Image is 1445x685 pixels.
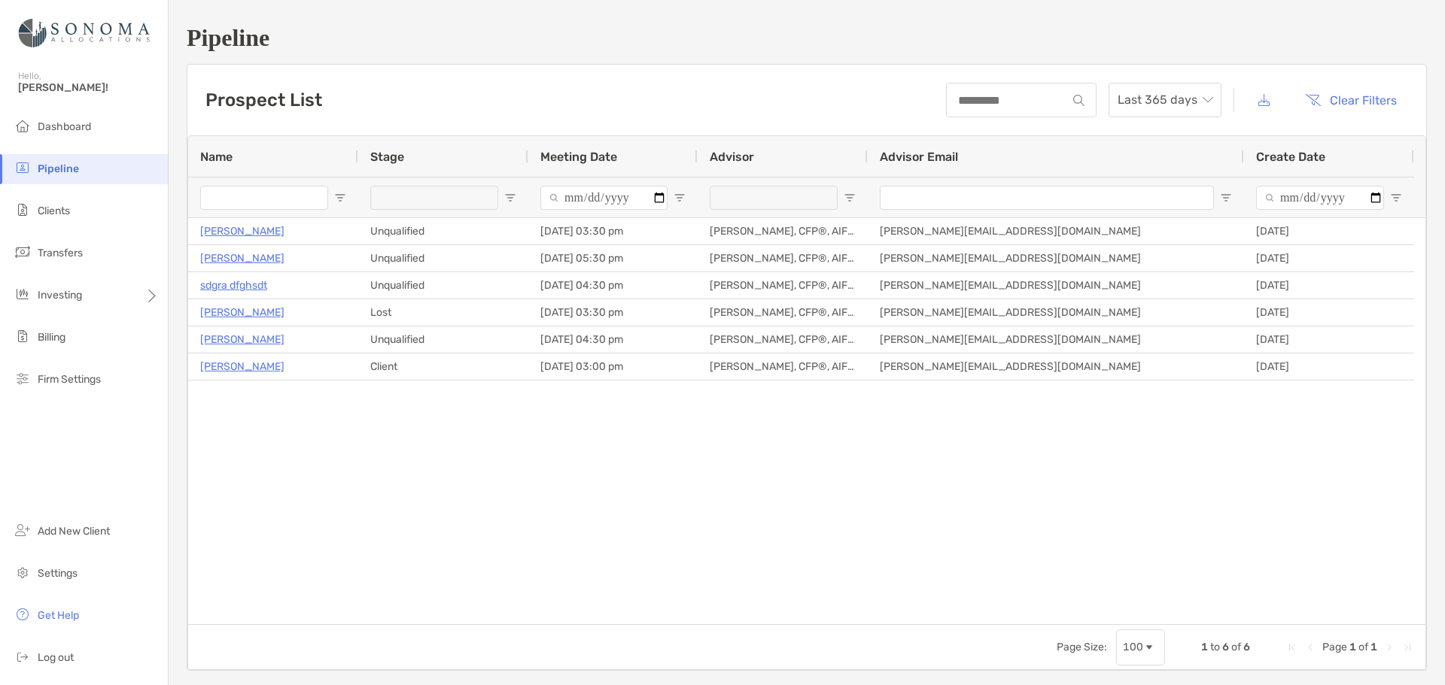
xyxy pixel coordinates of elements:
[358,299,528,326] div: Lost
[14,327,32,345] img: billing icon
[1304,641,1316,653] div: Previous Page
[1401,641,1413,653] div: Last Page
[540,150,617,164] span: Meeting Date
[38,525,110,538] span: Add New Client
[14,605,32,623] img: get-help icon
[358,272,528,299] div: Unqualified
[200,150,233,164] span: Name
[200,330,284,349] a: [PERSON_NAME]
[868,218,1244,244] div: [PERSON_NAME][EMAIL_ADDRESS][DOMAIN_NAME]
[200,186,328,210] input: Name Filter Input
[200,303,284,322] a: [PERSON_NAME]
[14,647,32,665] img: logout icon
[200,276,267,295] a: sdgra dfghsdt
[1244,245,1414,271] div: [DATE]
[38,289,82,302] span: Investing
[38,205,70,217] span: Clients
[698,245,868,271] div: [PERSON_NAME], CFP®, AIF®
[504,192,516,204] button: Open Filter Menu
[1370,641,1377,653] span: 1
[14,117,32,135] img: dashboard icon
[1294,83,1408,117] button: Clear Filters
[880,186,1214,210] input: Advisor Email Filter Input
[1220,192,1232,204] button: Open Filter Menu
[868,245,1244,271] div: [PERSON_NAME][EMAIL_ADDRESS][DOMAIN_NAME]
[14,243,32,261] img: transfers icon
[1244,299,1414,326] div: [DATE]
[1358,641,1368,653] span: of
[698,299,868,326] div: [PERSON_NAME], CFP®, AIF®
[38,609,79,622] span: Get Help
[200,357,284,376] a: [PERSON_NAME]
[38,651,74,664] span: Log out
[1256,150,1325,164] span: Create Date
[1222,641,1229,653] span: 6
[38,373,101,386] span: Firm Settings
[1231,641,1241,653] span: of
[844,192,856,204] button: Open Filter Menu
[1123,641,1143,653] div: 100
[1349,641,1356,653] span: 1
[14,563,32,581] img: settings icon
[358,218,528,244] div: Unqualified
[528,353,698,380] div: [DATE] 03:00 pm
[370,150,404,164] span: Stage
[1116,629,1165,665] div: Page Size
[200,249,284,268] a: [PERSON_NAME]
[1118,83,1212,117] span: Last 365 days
[1390,192,1402,204] button: Open Filter Menu
[528,218,698,244] div: [DATE] 03:30 pm
[18,81,159,94] span: [PERSON_NAME]!
[674,192,686,204] button: Open Filter Menu
[14,369,32,387] img: firm-settings icon
[1244,353,1414,380] div: [DATE]
[698,272,868,299] div: [PERSON_NAME], CFP®, AIF®
[1244,272,1414,299] div: [DATE]
[358,245,528,271] div: Unqualified
[1210,641,1220,653] span: to
[698,326,868,353] div: [PERSON_NAME], CFP®, AIF®
[14,521,32,539] img: add_new_client icon
[358,326,528,353] div: Unqualified
[698,353,868,380] div: [PERSON_NAME], CFP®, AIF®
[18,6,150,60] img: Zoe Logo
[1073,95,1085,106] img: input icon
[38,567,78,580] span: Settings
[1201,641,1208,653] span: 1
[528,272,698,299] div: [DATE] 04:30 pm
[14,285,32,303] img: investing icon
[1244,326,1414,353] div: [DATE]
[1383,641,1395,653] div: Next Page
[358,353,528,380] div: Client
[38,331,65,344] span: Billing
[698,218,868,244] div: [PERSON_NAME], CFP®, AIF®
[1256,186,1384,210] input: Create Date Filter Input
[880,150,958,164] span: Advisor Email
[14,201,32,219] img: clients icon
[1057,641,1107,653] div: Page Size:
[1322,641,1347,653] span: Page
[868,326,1244,353] div: [PERSON_NAME][EMAIL_ADDRESS][DOMAIN_NAME]
[528,299,698,326] div: [DATE] 03:30 pm
[710,150,754,164] span: Advisor
[38,120,91,133] span: Dashboard
[868,299,1244,326] div: [PERSON_NAME][EMAIL_ADDRESS][DOMAIN_NAME]
[1286,641,1298,653] div: First Page
[38,247,83,259] span: Transfers
[334,192,346,204] button: Open Filter Menu
[528,326,698,353] div: [DATE] 04:30 pm
[200,222,284,241] p: [PERSON_NAME]
[528,245,698,271] div: [DATE] 05:30 pm
[205,89,322,111] h3: Prospect List
[1243,641,1250,653] span: 6
[868,272,1244,299] div: [PERSON_NAME][EMAIL_ADDRESS][DOMAIN_NAME]
[540,186,668,210] input: Meeting Date Filter Input
[1244,218,1414,244] div: [DATE]
[868,353,1244,380] div: [PERSON_NAME][EMAIL_ADDRESS][DOMAIN_NAME]
[38,162,79,175] span: Pipeline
